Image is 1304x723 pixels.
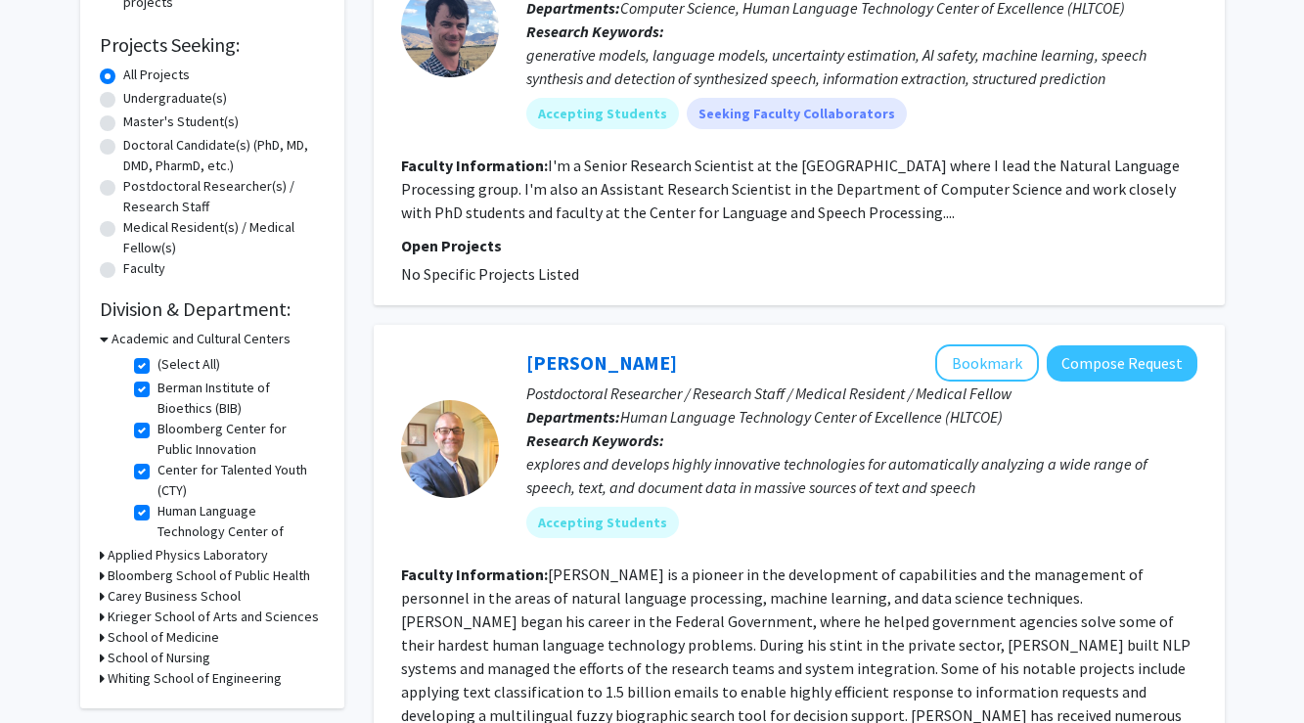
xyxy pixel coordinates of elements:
h3: Applied Physics Laboratory [108,545,268,565]
h3: School of Nursing [108,648,210,668]
div: generative models, language models, uncertainty estimation, AI safety, machine learning, speech s... [526,43,1197,90]
label: Faculty [123,258,165,279]
button: Add Peter Viechnicki to Bookmarks [935,344,1039,382]
div: explores and develops highly innovative technologies for automatically analyzing a wide range of ... [526,452,1197,499]
label: Human Language Technology Center of Excellence (HLTCOE) [157,501,320,563]
b: Departments: [526,407,620,427]
h3: Whiting School of Engineering [108,668,282,689]
b: Faculty Information: [401,156,548,175]
p: Open Projects [401,234,1197,257]
label: Master's Student(s) [123,112,239,132]
h3: Bloomberg School of Public Health [108,565,310,586]
label: Bloomberg Center for Public Innovation [157,419,320,460]
h2: Projects Seeking: [100,33,325,57]
h3: Carey Business School [108,586,241,607]
h3: Academic and Cultural Centers [112,329,291,349]
label: Center for Talented Youth (CTY) [157,460,320,501]
label: Doctoral Candidate(s) (PhD, MD, DMD, PharmD, etc.) [123,135,325,176]
mat-chip: Accepting Students [526,507,679,538]
h3: Krieger School of Arts and Sciences [108,607,319,627]
mat-chip: Accepting Students [526,98,679,129]
span: No Specific Projects Listed [401,264,579,284]
p: Postdoctoral Researcher / Research Staff / Medical Resident / Medical Fellow [526,382,1197,405]
label: Undergraduate(s) [123,88,227,109]
b: Research Keywords: [526,22,664,41]
span: Human Language Technology Center of Excellence (HLTCOE) [620,407,1003,427]
fg-read-more: I'm a Senior Research Scientist at the [GEOGRAPHIC_DATA] where I lead the Natural Language Proces... [401,156,1180,222]
iframe: Chat [15,635,83,708]
b: Research Keywords: [526,430,664,450]
label: (Select All) [157,354,220,375]
label: Postdoctoral Researcher(s) / Research Staff [123,176,325,217]
label: All Projects [123,65,190,85]
h2: Division & Department: [100,297,325,321]
h3: School of Medicine [108,627,219,648]
a: [PERSON_NAME] [526,350,677,375]
label: Medical Resident(s) / Medical Fellow(s) [123,217,325,258]
label: Berman Institute of Bioethics (BIB) [157,378,320,419]
b: Faculty Information: [401,565,548,584]
mat-chip: Seeking Faculty Collaborators [687,98,907,129]
button: Compose Request to Peter Viechnicki [1047,345,1197,382]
